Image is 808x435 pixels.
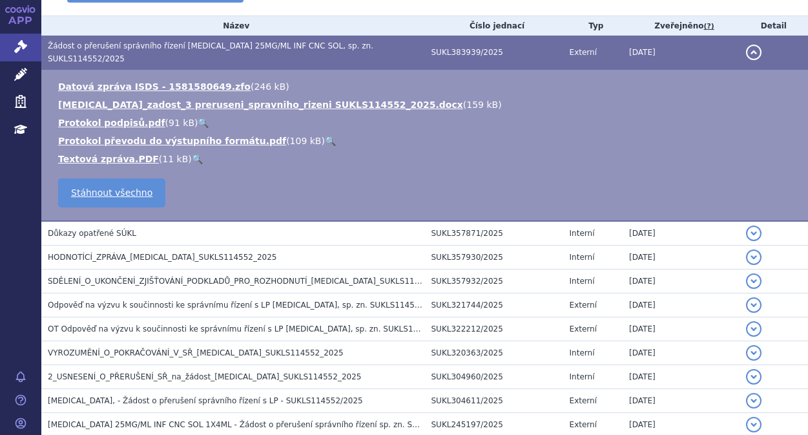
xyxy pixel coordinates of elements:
[58,80,795,93] li: ( )
[623,365,740,389] td: [DATE]
[425,36,563,70] td: SUKL383939/2025
[48,253,277,262] span: HODNOTÍCÍ_ZPRÁVA_KEYTRUDA_SUKLS114552_2025
[623,389,740,413] td: [DATE]
[425,293,563,317] td: SUKL321744/2025
[41,16,425,36] th: Název
[746,249,761,265] button: detail
[48,277,458,286] span: SDĚLENÍ_O_UKONČENÍ_ZJIŠŤOVÁNÍ_PODKLADŮ_PRO_ROZHODNUTÍ_KEYTRUDA_SUKLS114552_2025
[623,16,740,36] th: Zveřejněno
[58,116,795,129] li: ( )
[58,178,165,207] a: Stáhnout všechno
[746,297,761,313] button: detail
[48,41,373,63] span: Žádost o přerušení správního řízení Keytruda 25MG/ML INF CNC SOL, sp. zn. SUKLS114552/2025
[58,154,159,164] a: Textová zpráva.PDF
[704,22,714,31] abbr: (?)
[570,348,595,357] span: Interní
[48,372,361,381] span: 2_USNESENÍ_O_PŘERUŠENÍ_SŘ_na_žádost_KEYTRUDA_SUKLS114552_2025
[746,417,761,432] button: detail
[48,229,136,238] span: Důkazy opatřené SÚKL
[58,134,795,147] li: ( )
[169,118,194,128] span: 91 kB
[623,221,740,246] td: [DATE]
[425,341,563,365] td: SUKL320363/2025
[58,118,165,128] a: Protokol podpisů.pdf
[48,301,478,310] span: Odpověď na výzvu k součinnosti ke správnímu řízení s LP Keytruda, sp. zn. SUKLS114552/2025 - část 1
[290,136,322,146] span: 109 kB
[570,277,595,286] span: Interní
[623,270,740,293] td: [DATE]
[623,246,740,270] td: [DATE]
[570,372,595,381] span: Interní
[623,36,740,70] td: [DATE]
[58,81,251,92] a: Datová zpráva ISDS - 1581580649.zfo
[162,154,188,164] span: 11 kB
[570,229,595,238] span: Interní
[58,153,795,165] li: ( )
[425,270,563,293] td: SUKL357932/2025
[425,246,563,270] td: SUKL357930/2025
[466,100,498,110] span: 159 kB
[48,348,344,357] span: VYROZUMĚNÍ_O_POKRAČOVÁNÍ_V_SŘ_KEYTRUDA_SUKLS114552_2025
[570,324,597,334] span: Externí
[48,396,363,405] span: KEYTRUDA, - Žádost o přerušení správního řízení s LP - SUKLS114552/2025
[623,341,740,365] td: [DATE]
[48,420,484,429] span: KEYTRUDA 25MG/ML INF CNC SOL 1X4ML - Žádost o přerušení správního řízení sp. zn. SUKLS114552/2025
[254,81,285,92] span: 246 kB
[740,16,808,36] th: Detail
[58,136,286,146] a: Protokol převodu do výstupního formátu.pdf
[425,365,563,389] td: SUKL304960/2025
[746,45,761,60] button: detail
[746,393,761,408] button: detail
[570,301,597,310] span: Externí
[746,369,761,385] button: detail
[563,16,623,36] th: Typ
[746,273,761,289] button: detail
[325,136,336,146] a: 🔍
[198,118,209,128] a: 🔍
[570,420,597,429] span: Externí
[623,293,740,317] td: [DATE]
[746,321,761,337] button: detail
[425,389,563,413] td: SUKL304611/2025
[570,253,595,262] span: Interní
[570,48,597,57] span: Externí
[192,154,203,164] a: 🔍
[623,317,740,341] td: [DATE]
[746,345,761,361] button: detail
[425,317,563,341] td: SUKL322212/2025
[58,100,463,110] a: [MEDICAL_DATA]_zadost_3 preruseni_spravniho_rizeni SUKLS114552_2025.docx
[48,324,570,334] span: OT Odpověď na výzvu k součinnosti ke správnímu řízení s LP Keytruda, sp. zn. SUKLS114552/2025 - Č...
[570,396,597,405] span: Externí
[746,226,761,241] button: detail
[425,221,563,246] td: SUKL357871/2025
[425,16,563,36] th: Číslo jednací
[58,98,795,111] li: ( )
